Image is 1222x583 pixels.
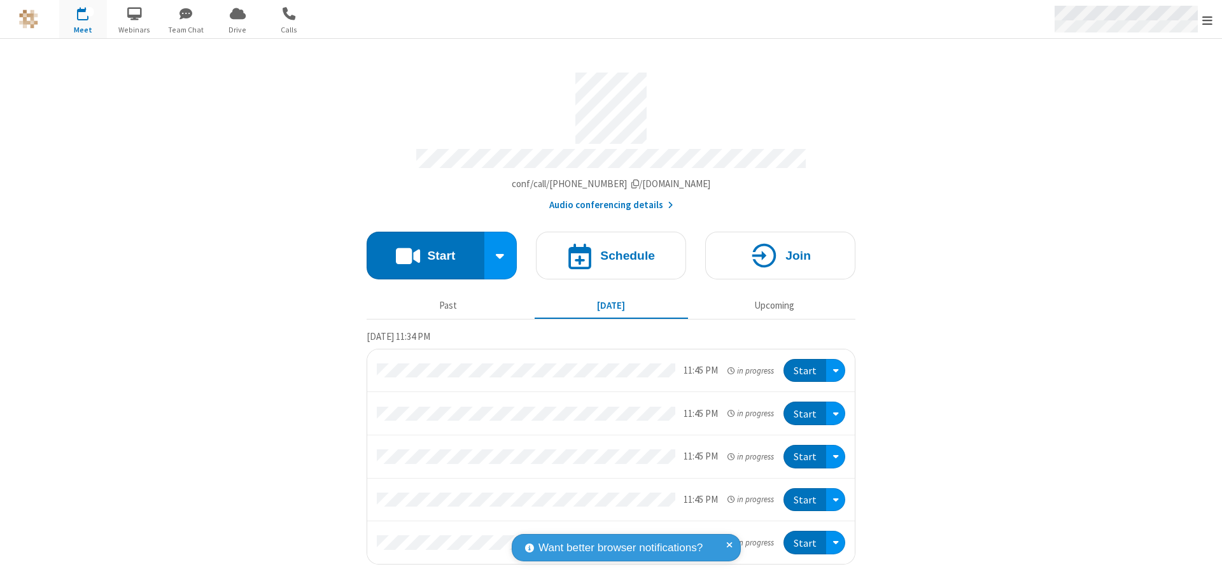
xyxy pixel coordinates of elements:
div: Open menu [826,402,845,425]
span: Team Chat [162,24,210,36]
div: 5 [86,7,94,17]
button: Copy my meeting room linkCopy my meeting room link [512,177,711,192]
h4: Start [427,249,455,262]
em: in progress [727,493,774,505]
div: Open menu [826,445,845,468]
em: in progress [727,537,774,549]
img: QA Selenium DO NOT DELETE OR CHANGE [19,10,38,29]
div: 11:45 PM [684,363,718,378]
section: Account details [367,63,855,213]
div: Open menu [826,488,845,512]
div: 11:45 PM [684,449,718,464]
button: Past [372,293,525,318]
em: in progress [727,451,774,463]
button: Start [783,488,826,512]
button: Schedule [536,232,686,279]
h4: Join [785,249,811,262]
section: Today's Meetings [367,329,855,565]
button: Start [783,531,826,554]
button: Upcoming [698,293,851,318]
span: Drive [214,24,262,36]
span: Calls [265,24,313,36]
div: Start conference options [484,232,517,279]
em: in progress [727,407,774,419]
button: Audio conferencing details [549,198,673,213]
span: Copy my meeting room link [512,178,711,190]
span: Want better browser notifications? [538,540,703,556]
h4: Schedule [600,249,655,262]
button: Start [783,359,826,383]
div: Open menu [826,359,845,383]
span: Meet [59,24,107,36]
button: Join [705,232,855,279]
button: Start [783,402,826,425]
em: in progress [727,365,774,377]
button: Start [367,232,484,279]
div: 11:45 PM [684,493,718,507]
button: Start [783,445,826,468]
div: Open menu [826,531,845,554]
button: [DATE] [535,293,688,318]
span: Webinars [111,24,158,36]
div: 11:45 PM [684,407,718,421]
span: [DATE] 11:34 PM [367,330,430,342]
